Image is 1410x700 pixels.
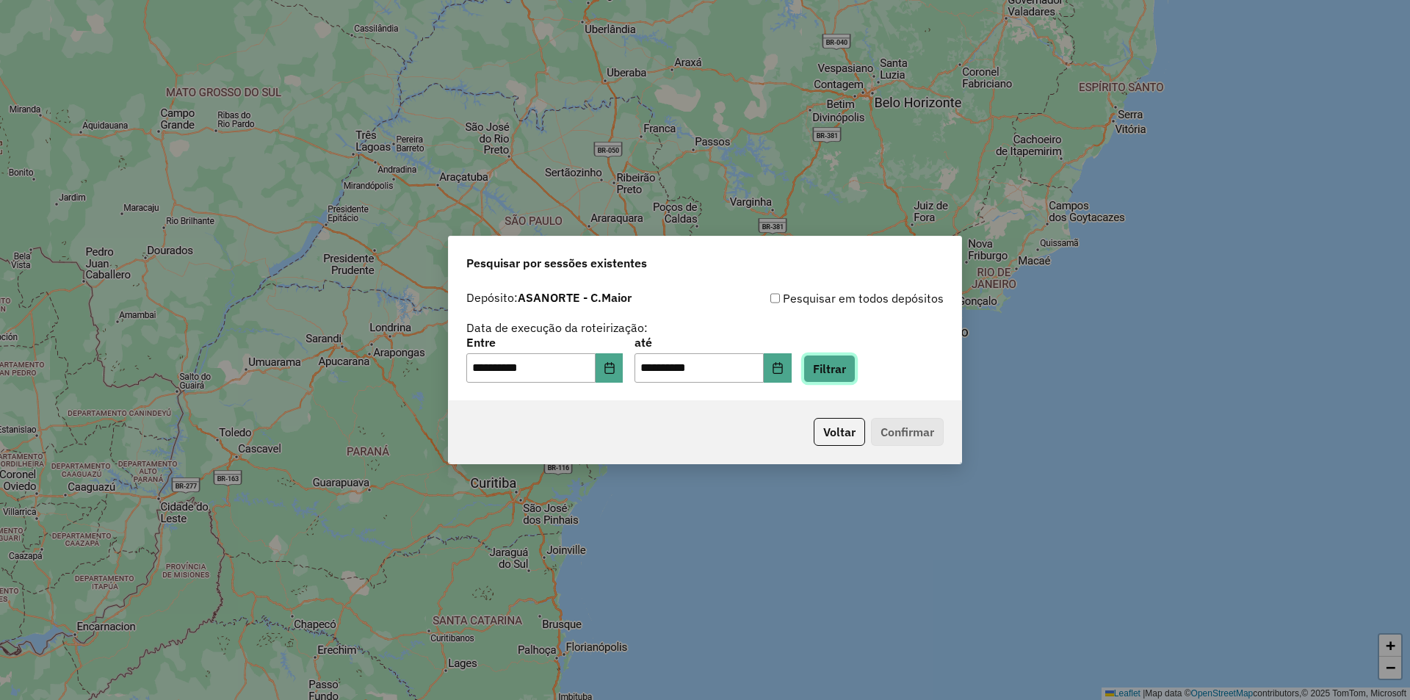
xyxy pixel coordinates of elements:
[596,353,623,383] button: Choose Date
[814,418,865,446] button: Voltar
[634,333,791,351] label: até
[466,319,648,336] label: Data de execução da roteirização:
[466,333,623,351] label: Entre
[803,355,856,383] button: Filtrar
[764,353,792,383] button: Choose Date
[466,254,647,272] span: Pesquisar por sessões existentes
[466,289,632,306] label: Depósito:
[705,289,944,307] div: Pesquisar em todos depósitos
[518,290,632,305] strong: ASANORTE - C.Maior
